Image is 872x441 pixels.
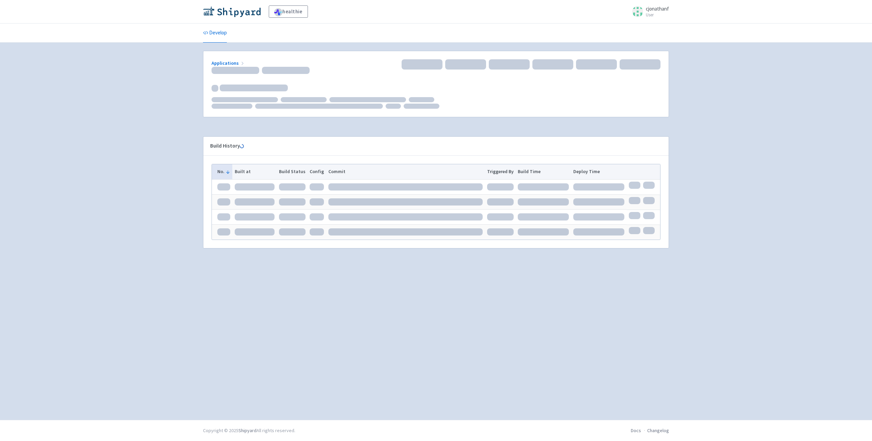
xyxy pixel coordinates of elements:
[203,6,261,17] img: Shipyard logo
[631,427,641,434] a: Docs
[646,13,669,17] small: User
[217,168,230,175] button: No.
[238,427,256,434] a: Shipyard
[308,164,326,179] th: Config
[571,164,627,179] th: Deploy Time
[485,164,516,179] th: Triggered By
[628,6,669,17] a: cjonathanf User
[647,427,669,434] a: Changelog
[326,164,485,179] th: Commit
[277,164,308,179] th: Build Status
[210,142,651,150] div: Build History
[203,427,295,434] div: Copyright © 2025 All rights reserved.
[646,5,669,12] span: cjonathanf
[232,164,277,179] th: Built at
[212,60,245,66] a: Applications
[203,24,227,43] a: Develop
[516,164,571,179] th: Build Time
[269,5,308,18] a: healthie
